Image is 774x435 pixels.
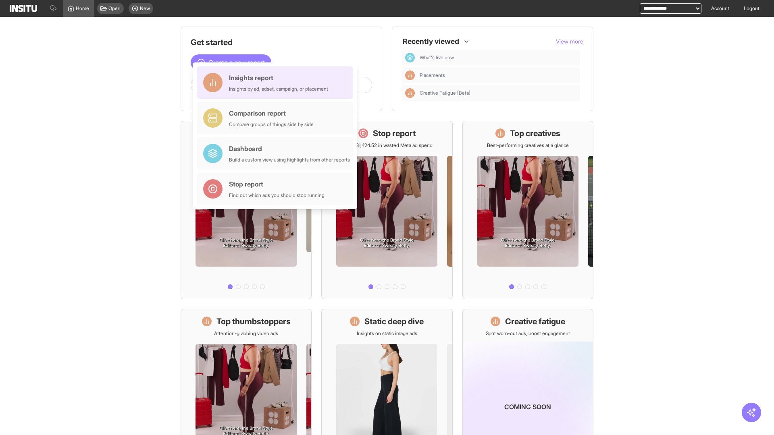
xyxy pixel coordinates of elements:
a: Stop reportSave £31,424.52 in wasted Meta ad spend [321,121,452,299]
span: Creative Fatigue [Beta] [420,90,577,96]
p: Insights on static image ads [357,330,417,337]
span: Placements [420,72,445,79]
span: View more [556,38,583,45]
p: Attention-grabbing video ads [214,330,278,337]
span: What's live now [420,54,577,61]
div: Insights report [229,73,328,83]
div: Find out which ads you should stop running [229,192,325,199]
div: Insights [405,88,415,98]
span: What's live now [420,54,454,61]
img: Logo [10,5,37,12]
a: What's live nowSee all active ads instantly [181,121,312,299]
h1: Top creatives [510,128,560,139]
button: Create a new report [191,54,271,70]
span: Open [108,5,121,12]
span: Create a new report [208,58,265,67]
div: Insights by ad, adset, campaign, or placement [229,86,328,92]
button: View more [556,37,583,46]
span: Home [76,5,89,12]
a: Top creativesBest-performing creatives at a glance [462,121,593,299]
div: Stop report [229,179,325,189]
h1: Get started [191,37,372,48]
span: Placements [420,72,577,79]
p: Save £31,424.52 in wasted Meta ad spend [341,142,433,149]
div: Compare groups of things side by side [229,121,314,128]
div: Dashboard [229,144,350,153]
div: Comparison report [229,108,314,118]
span: Creative Fatigue [Beta] [420,90,470,96]
div: Dashboard [405,53,415,62]
h1: Top thumbstoppers [216,316,291,327]
div: Build a custom view using highlights from other reports [229,157,350,163]
div: Insights [405,70,415,80]
h1: Stop report [373,128,416,139]
p: Best-performing creatives at a glance [487,142,569,149]
h1: Static deep dive [364,316,424,327]
span: New [140,5,150,12]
